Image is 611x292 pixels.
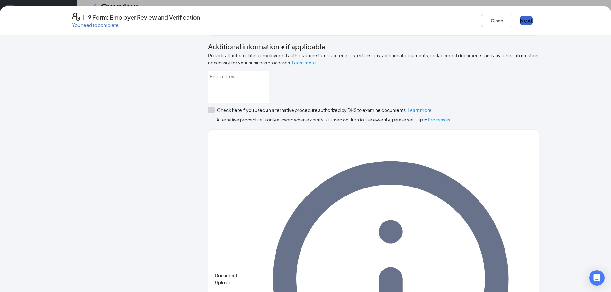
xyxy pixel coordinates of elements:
[408,107,432,113] a: Learn more
[428,117,450,122] a: Processes
[292,60,316,65] a: Learn more
[481,14,513,27] button: Close
[208,116,539,123] span: Alternative procedure is only allowed when e-verify is turned on. Turn to use e-verify, please se...
[217,107,432,113] div: Check here if you used an alternative procedure authorized by DHS to examine documents.
[589,270,605,286] div: Open Intercom Messenger
[208,53,538,65] span: Provide all notes relating employment authorization stamps or receipts, extensions, additional do...
[72,22,200,28] p: You need to complete
[520,16,533,25] button: Next
[83,13,200,22] h4: I-9 Form: Employer Review and Verification
[208,42,279,51] span: Additional information
[72,13,80,21] svg: FormI9EVerifyIcon
[215,272,249,286] span: Document Upload
[279,42,326,51] span: • if applicable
